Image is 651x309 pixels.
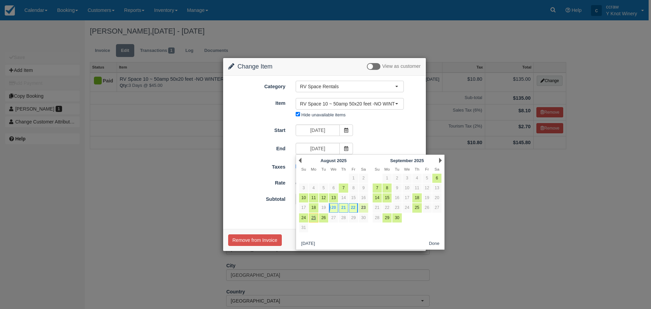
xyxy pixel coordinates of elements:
a: 4 [309,184,318,193]
span: RV Space Rentals [300,83,395,90]
span: View as customer [382,64,420,69]
span: Change Item [238,63,273,70]
a: 6 [329,184,338,193]
a: 10 [299,193,308,202]
a: 15 [349,193,358,202]
a: 4 [412,174,421,183]
span: August [320,158,336,163]
a: 30 [392,213,401,223]
a: 12 [422,184,432,193]
a: 23 [392,203,401,212]
label: Start [223,124,291,134]
a: 12 [319,193,328,202]
a: 19 [319,203,328,212]
a: 26 [422,203,432,212]
a: 1 [349,174,358,183]
span: Wednesday [404,167,410,171]
a: 1 [382,174,392,183]
label: Taxes [223,161,291,171]
a: 29 [382,213,392,223]
a: 2 [392,174,401,183]
a: 20 [432,193,441,202]
a: 27 [329,213,338,223]
a: 11 [309,193,318,202]
a: 26 [319,213,328,223]
label: Hide unavailable items [301,112,346,117]
a: 18 [309,203,318,212]
a: 22 [382,203,392,212]
a: 28 [339,213,348,223]
a: 13 [432,184,441,193]
span: 2025 [414,158,424,163]
a: 29 [349,213,358,223]
button: RV Space 10 ~ 50amp 50x20 feet -NO WINTER WATER [296,98,404,110]
a: 5 [422,174,432,183]
a: 9 [359,184,368,193]
a: 16 [359,193,368,202]
a: 10 [402,184,412,193]
span: RV Space 10 ~ 50amp 50x20 feet -NO WINTER WATER [300,100,395,107]
span: Sunday [301,167,306,171]
a: 14 [373,193,382,202]
a: 24 [299,213,308,223]
span: Friday [425,167,429,171]
a: Prev [299,158,301,163]
a: 2 [359,174,368,183]
a: 16 [392,193,401,202]
a: 30 [359,213,368,223]
span: Thursday [341,167,346,171]
label: Rate [223,177,291,187]
a: 23 [359,203,368,212]
a: 17 [299,203,308,212]
a: 13 [329,193,338,202]
a: 14 [339,193,348,202]
a: 25 [309,213,318,223]
a: 22 [349,203,358,212]
span: Tuesday [321,167,326,171]
a: 21 [373,203,382,212]
a: 8 [349,184,358,193]
a: 5 [319,184,328,193]
button: RV Space Rentals [296,81,404,92]
button: [DATE] [299,239,318,248]
a: 28 [373,213,382,223]
a: 20 [329,203,338,212]
a: 19 [422,193,432,202]
a: 3 [402,174,412,183]
a: 7 [339,184,348,193]
span: Monday [384,167,390,171]
a: 18 [412,193,421,202]
span: Saturday [361,167,366,171]
span: Wednesday [331,167,336,171]
span: Monday [311,167,316,171]
button: Done [426,239,442,248]
span: 2025 [337,158,347,163]
label: Category [223,81,291,90]
a: Next [439,158,442,163]
div: 3 Days @ $45.00 [291,178,426,189]
a: 31 [299,223,308,232]
a: 3 [299,184,308,193]
span: September [390,158,413,163]
span: Saturday [435,167,439,171]
span: Sunday [375,167,379,171]
a: 27 [432,203,441,212]
a: 11 [412,184,421,193]
a: 9 [392,184,401,193]
a: 8 [382,184,392,193]
a: 17 [402,193,412,202]
span: Friday [352,167,355,171]
label: Item [223,97,291,107]
a: 25 [412,203,421,212]
label: End [223,143,291,152]
button: Remove from Invoice [228,234,282,246]
a: 7 [373,184,382,193]
a: 15 [382,193,392,202]
a: 6 [432,174,441,183]
a: 21 [339,203,348,212]
span: Tuesday [395,167,399,171]
label: Subtotal [223,193,291,203]
span: Thursday [415,167,419,171]
a: 24 [402,203,412,212]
